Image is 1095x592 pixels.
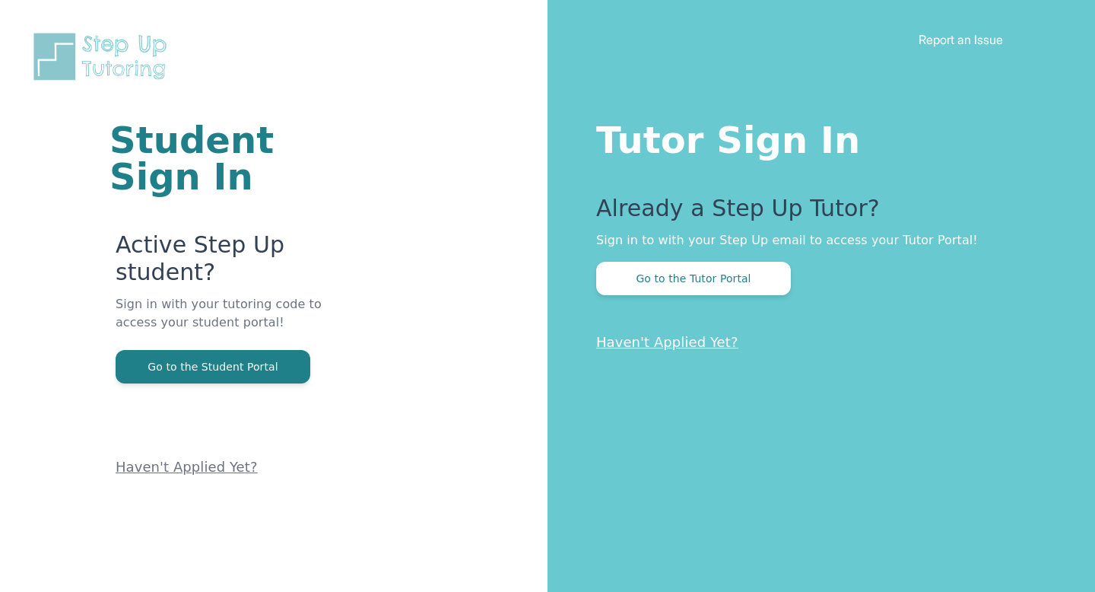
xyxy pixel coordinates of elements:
a: Report an Issue [919,32,1003,47]
h1: Tutor Sign In [596,116,1034,158]
p: Sign in to with your Step Up email to access your Tutor Portal! [596,231,1034,250]
a: Haven't Applied Yet? [596,334,738,350]
button: Go to the Tutor Portal [596,262,791,295]
p: Sign in with your tutoring code to access your student portal! [116,295,365,350]
h1: Student Sign In [109,122,365,195]
a: Go to the Tutor Portal [596,271,791,285]
button: Go to the Student Portal [116,350,310,384]
a: Haven't Applied Yet? [116,459,258,475]
p: Already a Step Up Tutor? [596,195,1034,231]
img: Step Up Tutoring horizontal logo [30,30,176,83]
p: Active Step Up student? [116,231,365,295]
a: Go to the Student Portal [116,359,310,374]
